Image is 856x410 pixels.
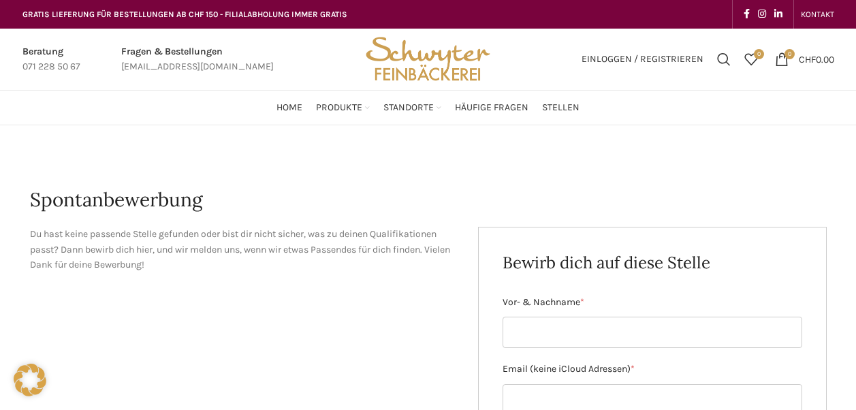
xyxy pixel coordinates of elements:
a: 0 [738,46,765,73]
span: 0 [754,49,764,59]
span: Häufige Fragen [455,101,528,114]
span: Einloggen / Registrieren [582,54,703,64]
span: Stellen [542,101,580,114]
span: Produkte [316,101,362,114]
a: 0 CHF0.00 [768,46,841,73]
a: Standorte [383,94,441,121]
div: Main navigation [16,94,841,121]
a: Instagram social link [754,5,770,24]
a: Infobox link [22,44,80,75]
a: KONTAKT [801,1,834,28]
label: Vor- & Nachname [503,295,802,310]
a: Facebook social link [740,5,754,24]
a: Einloggen / Registrieren [575,46,710,73]
bdi: 0.00 [799,53,834,65]
a: Linkedin social link [770,5,787,24]
span: KONTAKT [801,10,834,19]
h2: Bewirb dich auf diese Stelle [503,251,802,274]
p: Du hast keine passende Stelle gefunden oder bist dir nicht sicher, was zu deinen Qualifikationen ... [30,227,458,272]
a: Produkte [316,94,370,121]
a: Home [276,94,302,121]
a: Suchen [710,46,738,73]
a: Site logo [361,52,494,64]
a: Häufige Fragen [455,94,528,121]
span: CHF [799,53,816,65]
div: Secondary navigation [794,1,841,28]
a: Infobox link [121,44,274,75]
span: Home [276,101,302,114]
span: 0 [784,49,795,59]
span: GRATIS LIEFERUNG FÜR BESTELLUNGEN AB CHF 150 - FILIALABHOLUNG IMMER GRATIS [22,10,347,19]
img: Bäckerei Schwyter [361,29,494,90]
div: Meine Wunschliste [738,46,765,73]
label: Email (keine iCloud Adressen) [503,362,802,377]
span: Standorte [383,101,434,114]
a: Stellen [542,94,580,121]
h1: Spontanbewerbung [30,187,827,213]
